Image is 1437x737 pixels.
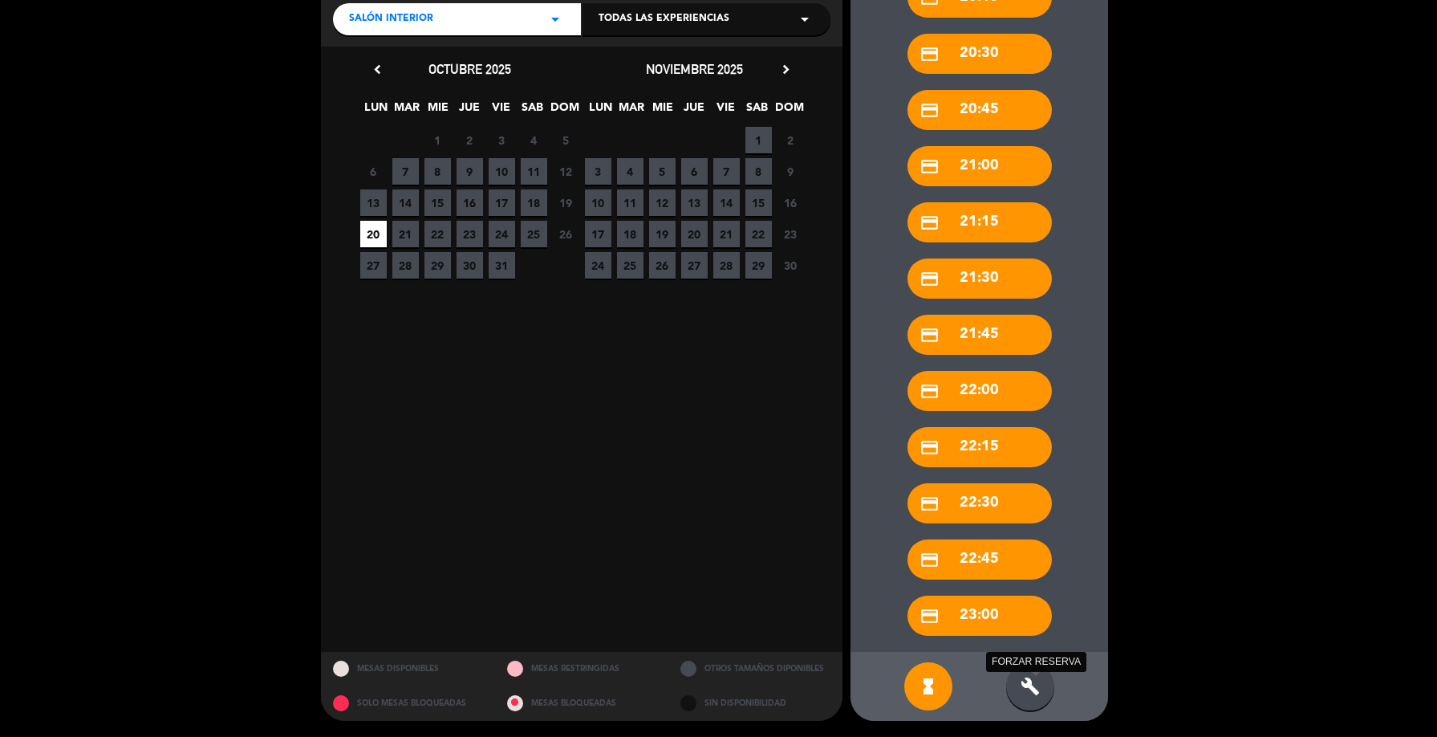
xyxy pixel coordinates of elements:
[599,11,729,27] span: Todas las experiencias
[553,127,579,153] span: 5
[907,146,1052,186] div: 21:00
[681,98,708,124] span: JUE
[745,189,772,216] span: 15
[649,221,676,247] span: 19
[424,127,451,153] span: 1
[457,252,483,279] span: 30
[363,98,389,124] span: LUN
[744,98,770,124] span: SAB
[360,221,387,247] span: 20
[919,494,940,514] i: credit_card
[585,252,611,279] span: 24
[392,252,419,279] span: 28
[712,98,739,124] span: VIE
[681,158,708,185] span: 6
[617,189,643,216] span: 11
[457,127,483,153] span: 2
[424,221,451,247] span: 22
[457,158,483,185] span: 9
[553,158,579,185] span: 12
[907,596,1052,636] div: 23:00
[795,10,814,29] i: arrow_drop_down
[392,221,419,247] span: 21
[907,202,1052,242] div: 21:15
[521,189,547,216] span: 18
[521,221,547,247] span: 25
[424,252,451,279] span: 29
[321,652,495,686] div: MESAS DISPONIBLES
[550,98,577,124] span: DOM
[919,381,940,401] i: credit_card
[457,98,483,124] span: JUE
[457,189,483,216] span: 16
[745,158,772,185] span: 8
[425,98,452,124] span: MIE
[713,252,740,279] span: 28
[585,189,611,216] span: 10
[546,10,565,29] i: arrow_drop_down
[489,127,515,153] span: 3
[617,158,643,185] span: 4
[649,189,676,216] span: 12
[777,158,804,185] span: 9
[360,158,387,185] span: 6
[392,189,419,216] span: 14
[617,252,643,279] span: 25
[521,127,547,153] span: 4
[777,252,804,279] span: 30
[919,606,940,626] i: credit_card
[646,61,743,77] span: noviembre 2025
[519,98,546,124] span: SAB
[649,252,676,279] span: 26
[713,158,740,185] span: 7
[360,189,387,216] span: 13
[488,98,514,124] span: VIE
[907,34,1052,74] div: 20:30
[521,158,547,185] span: 11
[919,100,940,120] i: credit_card
[394,98,420,124] span: MAR
[919,325,940,345] i: credit_card
[745,221,772,247] span: 22
[585,221,611,247] span: 17
[668,686,842,721] div: SIN DISPONIBILIDAD
[777,189,804,216] span: 16
[553,189,579,216] span: 19
[587,98,614,124] span: LUN
[369,61,386,78] i: chevron_left
[321,686,495,721] div: SOLO MESAS BLOQUEADAS
[457,221,483,247] span: 23
[713,189,740,216] span: 14
[919,213,940,233] i: credit_card
[907,483,1052,523] div: 22:30
[907,90,1052,130] div: 20:45
[424,189,451,216] span: 15
[777,61,794,78] i: chevron_right
[585,158,611,185] span: 3
[489,252,515,279] span: 31
[919,677,938,696] i: hourglass_full
[553,221,579,247] span: 26
[495,686,669,721] div: MESAS BLOQUEADAS
[617,221,643,247] span: 18
[681,221,708,247] span: 20
[745,252,772,279] span: 29
[919,269,940,289] i: credit_card
[907,540,1052,580] div: 22:45
[495,652,669,686] div: MESAS RESTRINGIDAS
[428,61,511,77] span: octubre 2025
[424,158,451,185] span: 8
[668,652,842,686] div: OTROS TAMAÑOS DIPONIBLES
[713,221,740,247] span: 21
[775,98,802,124] span: DOM
[392,158,419,185] span: 7
[777,127,804,153] span: 2
[777,221,804,247] span: 23
[489,158,515,185] span: 10
[919,550,940,570] i: credit_card
[650,98,676,124] span: MIE
[986,652,1086,672] div: FORZAR RESERVA
[907,371,1052,411] div: 22:00
[681,189,708,216] span: 13
[649,158,676,185] span: 5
